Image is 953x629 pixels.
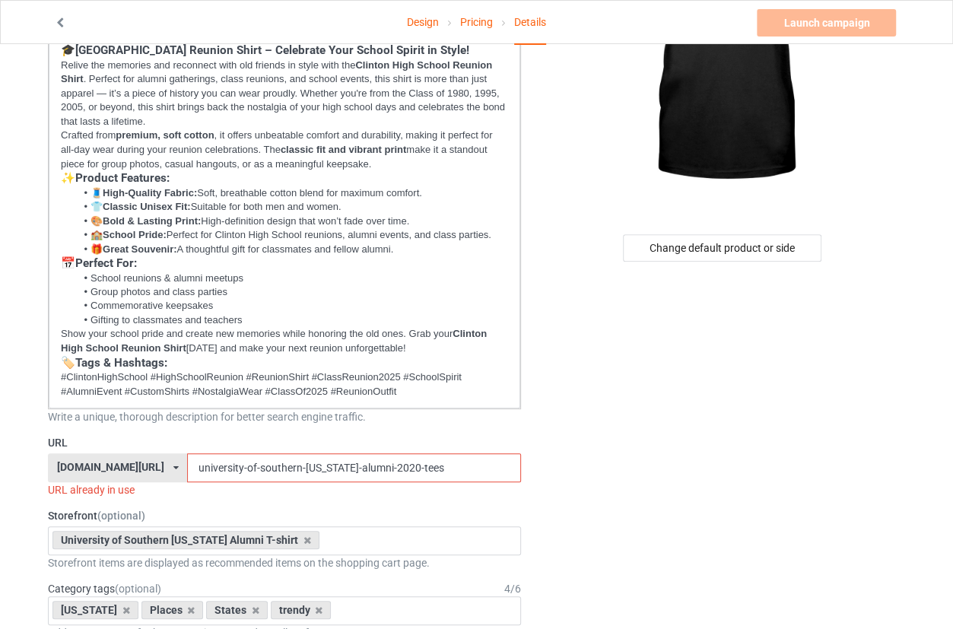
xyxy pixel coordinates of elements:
div: [DOMAIN_NAME][URL] [57,462,164,472]
span: (optional) [97,510,145,522]
strong: Classic Unisex Fit: [103,201,191,212]
strong: Bold & Lasting Print: [103,215,201,227]
div: 4 / 6 [504,581,521,596]
div: States [206,601,268,619]
strong: Product Features: [75,171,170,185]
li: 🎨 High-definition design that won’t fade over time. [76,214,508,228]
li: Gifting to classmates and teachers [76,313,508,327]
strong: Tags & Hashtags: [75,356,167,370]
strong: Clinton High School Reunion Shirt [61,328,490,354]
li: Group photos and class parties [76,285,508,299]
li: 🧵 Soft, breathable cotton blend for maximum comfort. [76,186,508,200]
p: #ClintonHighSchool #HighSchoolReunion #ReunionShirt #ClassReunion2025 #SchoolSpirit #AlumniEvent ... [61,370,508,399]
div: Write a unique, thorough description for better search engine traffic. [48,409,521,424]
a: Pricing [460,1,493,43]
strong: premium, soft cotton [116,129,214,141]
label: URL [48,435,521,450]
h3: 🏷️ [61,356,508,371]
li: School reunions & alumni meetups [76,272,508,285]
strong: School Pride: [103,229,167,240]
li: 👕 Suitable for both men and women. [76,200,508,214]
p: Show your school pride and create new memories while honoring the old ones. Grab your [DATE] and ... [61,327,508,355]
div: Storefront items are displayed as recommended items on the shopping cart page. [48,555,521,570]
h3: 📅 [61,256,508,272]
strong: High-Quality Fabric: [103,187,197,199]
li: 🎁 A thoughtful gift for classmates and fellow alumni. [76,243,508,256]
div: Places [141,601,204,619]
h3: 🎓 [61,43,508,59]
div: [US_STATE] [52,601,138,619]
li: 🏫 Perfect for Clinton High School reunions, alumni events, and class parties. [76,228,508,242]
a: Design [407,1,439,43]
strong: classic fit and vibrant print [281,144,406,155]
strong: Great Souvenir: [103,243,177,255]
div: trendy [271,601,332,619]
div: University of Southern [US_STATE] Alumni T-shirt [52,531,319,549]
label: Storefront [48,508,521,523]
p: Crafted from , it offers unbeatable comfort and durability, making it perfect for all-day wear du... [61,129,508,171]
li: Commemorative keepsakes [76,299,508,313]
label: Category tags [48,581,161,596]
h3: ✨ [61,171,508,186]
div: Change default product or side [623,234,821,262]
div: URL already in use [48,482,521,497]
strong: Perfect For: [75,256,137,270]
span: (optional) [115,583,161,595]
div: Details [514,1,546,45]
p: Relive the memories and reconnect with old friends in style with the . Perfect for alumni gatheri... [61,59,508,129]
strong: [GEOGRAPHIC_DATA] Reunion Shirt – Celebrate Your School Spirit in Style! [75,43,469,57]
